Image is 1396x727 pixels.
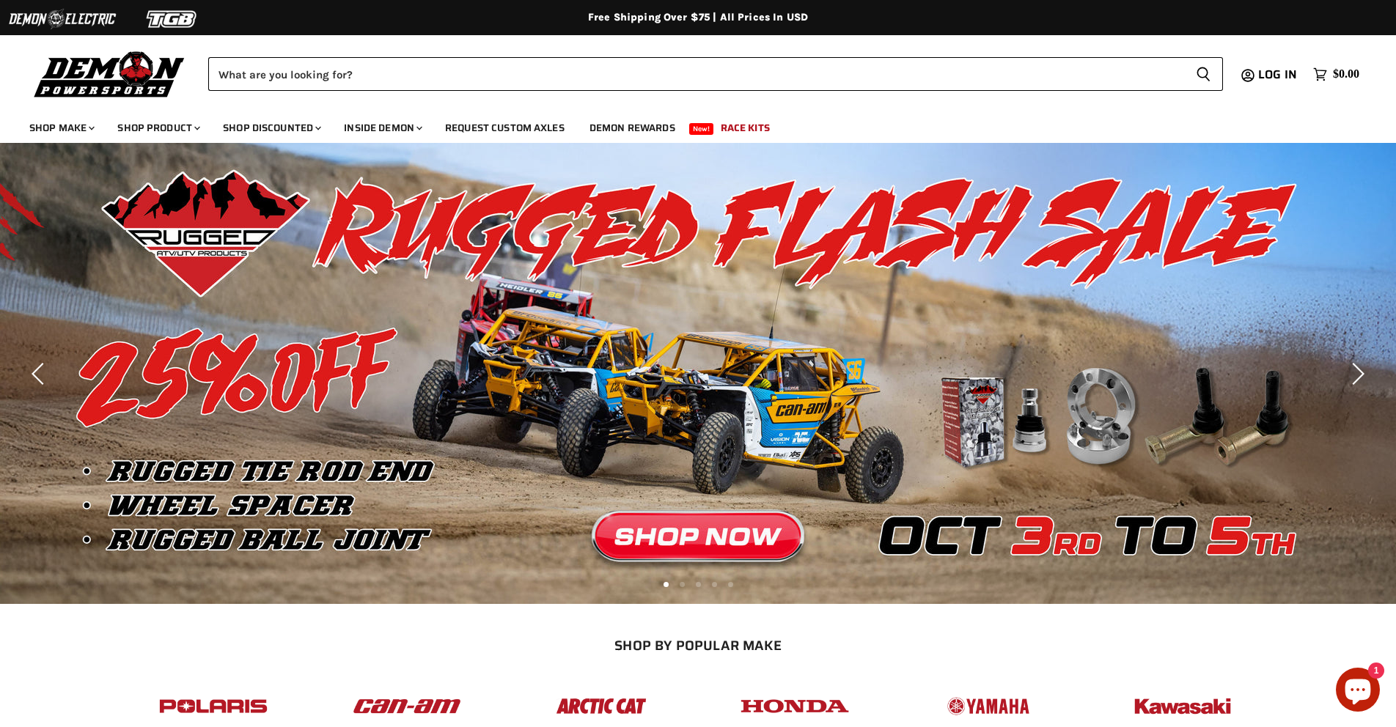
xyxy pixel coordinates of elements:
[208,57,1223,91] form: Product
[18,113,103,143] a: Shop Make
[7,5,117,33] img: Demon Electric Logo 2
[333,113,431,143] a: Inside Demon
[1306,64,1367,85] a: $0.00
[696,582,701,587] li: Page dot 3
[1331,668,1384,715] inbox-online-store-chat: Shopify online store chat
[130,638,1267,653] h2: SHOP BY POPULAR MAKE
[728,582,733,587] li: Page dot 5
[212,113,330,143] a: Shop Discounted
[1258,65,1297,84] span: Log in
[1341,359,1370,388] button: Next
[578,113,686,143] a: Demon Rewards
[689,123,714,135] span: New!
[18,107,1356,143] ul: Main menu
[29,48,190,100] img: Demon Powersports
[1252,68,1306,81] a: Log in
[680,582,685,587] li: Page dot 2
[1333,67,1359,81] span: $0.00
[111,11,1285,24] div: Free Shipping Over $75 | All Prices In USD
[1184,57,1223,91] button: Search
[664,582,669,587] li: Page dot 1
[434,113,576,143] a: Request Custom Axles
[106,113,209,143] a: Shop Product
[117,5,227,33] img: TGB Logo 2
[26,359,55,388] button: Previous
[712,582,717,587] li: Page dot 4
[710,113,781,143] a: Race Kits
[208,57,1184,91] input: Search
